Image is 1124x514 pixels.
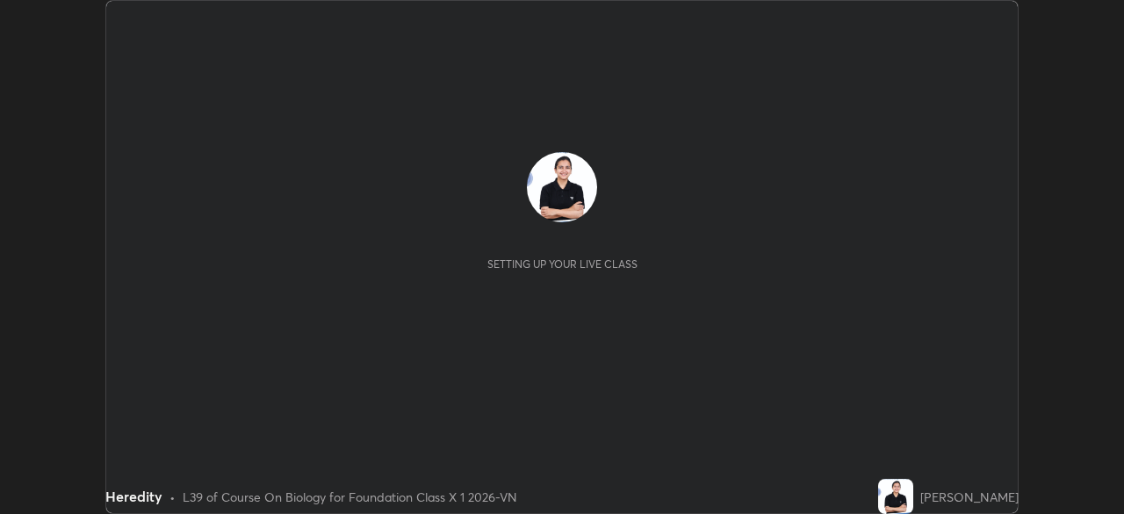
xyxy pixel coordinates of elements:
[487,257,638,271] div: Setting up your live class
[183,488,517,506] div: L39 of Course On Biology for Foundation Class X 1 2026-VN
[527,152,597,222] img: b3012f528b3a4316882130d91a4fc1b6.jpg
[105,486,162,507] div: Heredity
[920,488,1019,506] div: [PERSON_NAME]
[878,479,913,514] img: b3012f528b3a4316882130d91a4fc1b6.jpg
[169,488,176,506] div: •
